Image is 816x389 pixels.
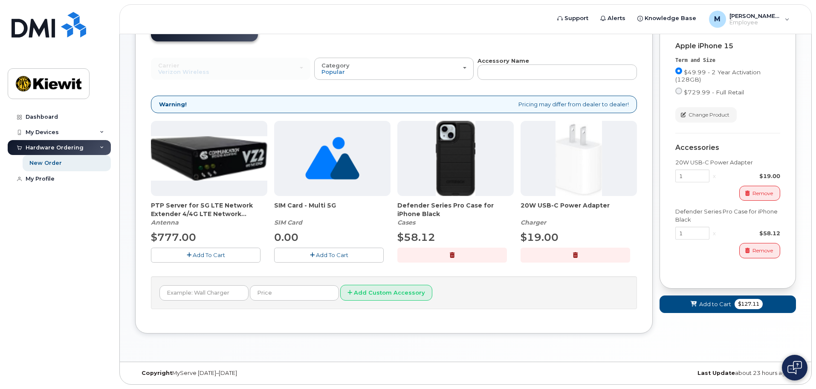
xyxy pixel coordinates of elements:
div: $58.12 [719,229,780,237]
span: Add To Cart [193,252,225,258]
div: Defender Series Pro Case for iPhone Black [675,208,780,223]
img: defenderiphone14.png [436,121,476,196]
div: 20W USB-C Power Adapter [521,201,637,227]
span: $19.00 [521,231,558,243]
em: Cases [397,219,415,226]
span: Knowledge Base [645,14,696,23]
button: Remove [739,186,780,201]
span: 20W USB-C Power Adapter [521,201,637,218]
span: Remove [752,247,773,254]
strong: Copyright [142,370,172,376]
span: PTP Server for 5G LTE Network Extender 4/4G LTE Network Extender 3 [151,201,267,218]
div: Term and Size [675,57,780,64]
div: Defender Series Pro Case for iPhone Black [397,201,514,227]
input: Price [250,285,339,301]
button: Change Product [675,107,737,122]
span: [PERSON_NAME].[PERSON_NAME] [729,12,781,19]
button: Add To Cart [151,248,260,263]
span: $729.99 - Full Retail [684,89,744,96]
em: Antenna [151,219,179,226]
div: Mauricio.Davila [703,11,796,28]
button: Add Custom Accessory [340,285,432,301]
div: x [709,229,719,237]
div: 20W USB-C Power Adapter [675,158,780,167]
div: about 23 hours ago [576,370,796,377]
span: Alerts [608,14,625,23]
img: apple20w.jpg [556,121,602,196]
img: Open chat [787,361,802,374]
span: Add to Cart [699,300,731,308]
span: $777.00 [151,231,196,243]
span: Order new device and new line [158,29,251,35]
div: SIM Card - Multi 5G [274,201,391,227]
button: Remove [739,243,780,258]
div: Accessories [675,144,780,152]
button: Category Popular [314,58,474,80]
input: Example: Wall Charger [159,285,249,301]
strong: Last Update [697,370,735,376]
img: no_image_found-2caef05468ed5679b831cfe6fc140e25e0c280774317ffc20a367ab7fd17291e.png [305,121,359,196]
span: Popular [321,68,345,75]
span: Change Product [689,111,729,119]
strong: Accessory Name [477,57,529,64]
span: $58.12 [397,231,435,243]
a: Alerts [594,10,631,27]
button: Add To Cart [274,248,384,263]
div: PTP Server for 5G LTE Network Extender 4/4G LTE Network Extender 3 [151,201,267,227]
div: MyServe [DATE]–[DATE] [135,370,356,377]
div: Apple iPhone 15 [675,42,780,50]
strong: Warning! [159,100,187,108]
span: Add To Cart [316,252,348,258]
span: Support [564,14,588,23]
span: Defender Series Pro Case for iPhone Black [397,201,514,218]
input: $729.99 - Full Retail [675,88,682,94]
div: Pricing may differ from dealer to dealer! [151,96,637,113]
span: SIM Card - Multi 5G [274,201,391,218]
input: $49.99 - 2 Year Activation (128GB) [675,67,682,74]
span: M [714,14,721,24]
span: Remove [752,190,773,197]
span: $49.99 - 2 Year Activation (128GB) [675,69,761,83]
em: Charger [521,219,546,226]
span: $127.11 [735,299,763,309]
a: Knowledge Base [631,10,702,27]
span: 0.00 [274,231,298,243]
span: Category [321,62,350,69]
a: Support [551,10,594,27]
em: SIM Card [274,219,302,226]
span: Employee [729,19,781,26]
div: $19.00 [719,172,780,180]
img: Casa_Sysem.png [151,136,267,181]
div: x [709,172,719,180]
button: Add to Cart $127.11 [660,295,796,313]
